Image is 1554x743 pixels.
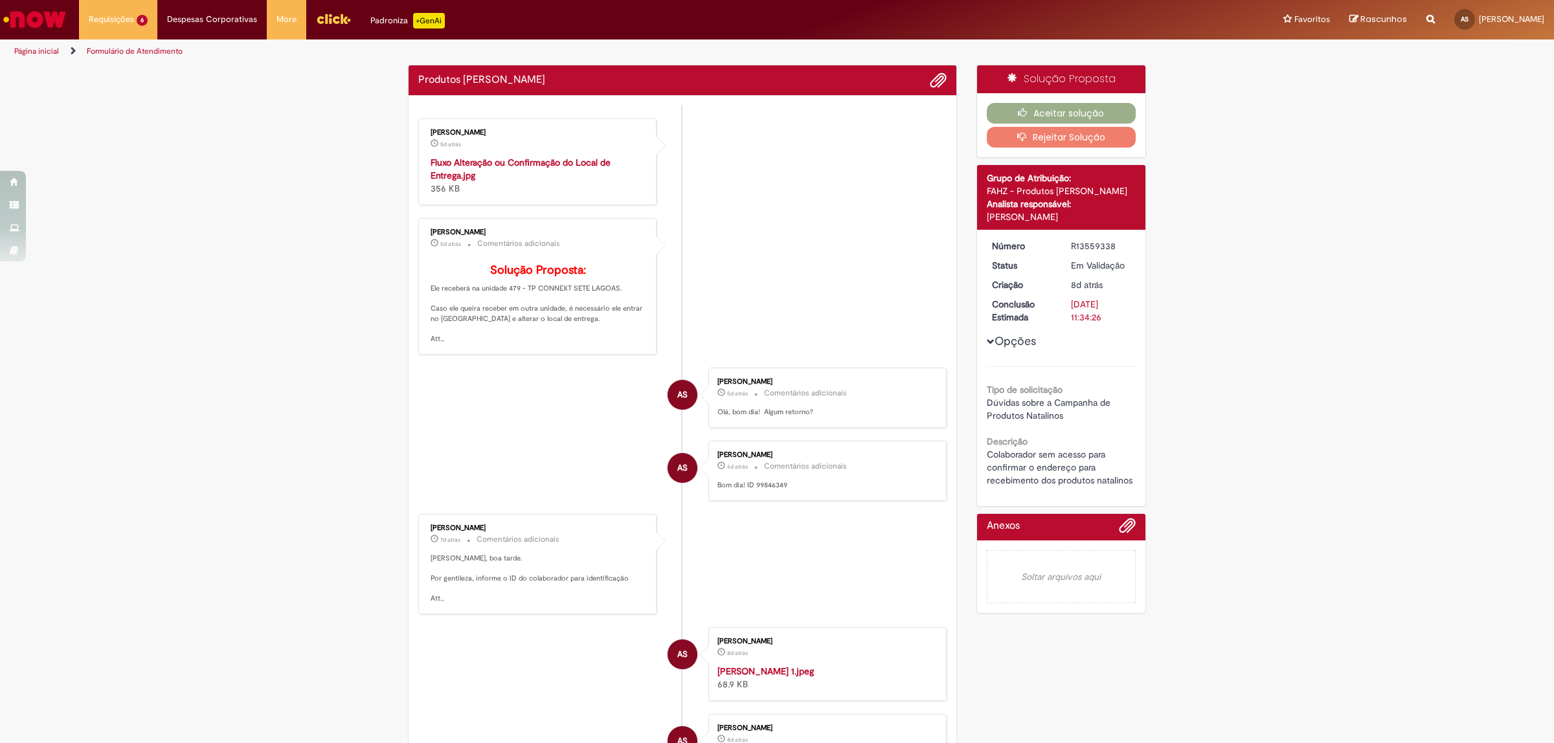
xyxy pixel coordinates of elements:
span: AS [677,639,688,670]
img: click_logo_yellow_360x200.png [316,9,351,28]
small: Comentários adicionais [764,388,847,399]
span: Favoritos [1294,13,1330,26]
ul: Trilhas de página [10,39,1026,63]
div: 356 KB [431,156,646,195]
dt: Conclusão Estimada [982,298,1062,324]
span: 8d atrás [727,649,748,657]
div: Padroniza [370,13,445,28]
span: More [276,13,297,26]
dt: Status [982,259,1062,272]
span: AS [1461,15,1469,23]
span: Colaborador sem acesso para confirmar o endereço para recebimento dos produtos natalinos [987,449,1132,486]
span: Dúvidas sobre a Campanha de Produtos Natalinos [987,397,1113,421]
img: ServiceNow [1,6,68,32]
div: 23/09/2025 14:30:15 [1071,278,1131,291]
span: AS [677,452,688,483]
time: 23/09/2025 14:30:05 [727,649,748,657]
div: Analista responsável: [987,197,1136,210]
div: R13559338 [1071,239,1131,252]
div: [PERSON_NAME] [717,638,933,645]
div: 68.9 KB [717,665,933,691]
span: 7d atrás [440,536,460,544]
div: Ana Luiza Gomes Silva [668,453,697,483]
span: Requisições [89,13,134,26]
span: AS [677,379,688,410]
dt: Número [982,239,1062,252]
div: Em Validação [1071,259,1131,272]
time: 26/09/2025 17:18:17 [440,240,461,248]
p: Bom dia! ID 99846349 [717,480,933,491]
p: Ele receberá na unidade 479 - TP CONNEXT SETE LAGOAS. Caso ele queira receber em outra unidade, é... [431,264,646,344]
a: Rascunhos [1349,14,1407,26]
small: Comentários adicionais [764,461,847,472]
button: Rejeitar Solução [987,127,1136,148]
div: [PERSON_NAME] [431,524,646,532]
em: Soltar arquivos aqui [987,550,1136,603]
span: 5d atrás [727,390,748,397]
a: [PERSON_NAME] 1.jpeg [717,665,814,677]
p: +GenAi [413,13,445,28]
span: 8d atrás [1071,279,1103,291]
h2: Produtos Natalinos - FAHZ Histórico de tíquete [418,74,545,86]
div: Grupo de Atribuição: [987,172,1136,184]
span: 6 [137,15,148,26]
b: Solução Proposta: [490,263,586,278]
span: 5d atrás [440,140,461,148]
button: Aceitar solução [987,103,1136,124]
span: Rascunhos [1360,13,1407,25]
time: 26/09/2025 09:08:14 [727,390,748,397]
div: [PERSON_NAME] [431,129,646,137]
div: [PERSON_NAME] [717,724,933,732]
div: [PERSON_NAME] [717,451,933,459]
a: Fluxo Alteração ou Confirmação do Local de Entrega.jpg [431,157,611,181]
div: [PERSON_NAME] [717,378,933,386]
button: Adicionar anexos [930,72,947,89]
time: 24/09/2025 14:18:36 [440,536,460,544]
b: Tipo de solicitação [987,384,1063,395]
h2: Anexos [987,520,1020,532]
div: [PERSON_NAME] [431,228,646,236]
time: 26/09/2025 17:18:29 [440,140,461,148]
div: Ana Luiza Gomes Silva [668,639,697,669]
button: Adicionar anexos [1119,517,1136,540]
small: Comentários adicionais [477,534,559,545]
b: Descrição [987,436,1028,447]
small: Comentários adicionais [477,238,560,249]
div: Solução Proposta [977,65,1146,93]
div: Ana Luiza Gomes Silva [668,380,697,410]
a: Página inicial [14,46,59,56]
a: Formulário de Atendimento [87,46,183,56]
dt: Criação [982,278,1062,291]
p: [PERSON_NAME], boa tarde. Por gentileza, informe o ID do colaborador para identificação Att., [431,553,646,604]
div: [PERSON_NAME] [987,210,1136,223]
span: 6d atrás [727,463,748,471]
time: 25/09/2025 09:22:44 [727,463,748,471]
p: Olá, bom dia! Algum retorno? [717,407,933,417]
span: [PERSON_NAME] [1479,14,1544,25]
div: [DATE] 11:34:26 [1071,298,1131,324]
div: FAHZ - Produtos [PERSON_NAME] [987,184,1136,197]
span: Despesas Corporativas [167,13,257,26]
time: 23/09/2025 14:30:15 [1071,279,1103,291]
span: 5d atrás [440,240,461,248]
